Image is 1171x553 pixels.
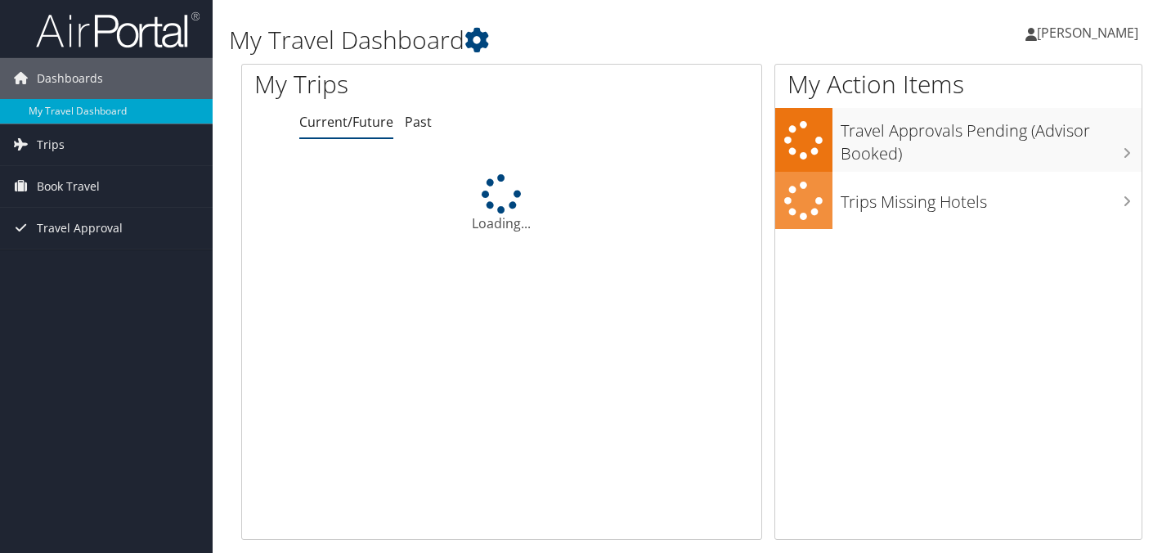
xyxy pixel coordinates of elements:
[37,124,65,165] span: Trips
[841,111,1142,165] h3: Travel Approvals Pending (Advisor Booked)
[775,172,1142,230] a: Trips Missing Hotels
[36,11,200,49] img: airportal-logo.png
[37,208,123,249] span: Travel Approval
[841,182,1142,214] h3: Trips Missing Hotels
[37,166,100,207] span: Book Travel
[775,67,1142,101] h1: My Action Items
[229,23,846,57] h1: My Travel Dashboard
[775,108,1142,171] a: Travel Approvals Pending (Advisor Booked)
[405,113,432,131] a: Past
[37,58,103,99] span: Dashboards
[1025,8,1155,57] a: [PERSON_NAME]
[242,174,761,233] div: Loading...
[1037,24,1138,42] span: [PERSON_NAME]
[254,67,532,101] h1: My Trips
[299,113,393,131] a: Current/Future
